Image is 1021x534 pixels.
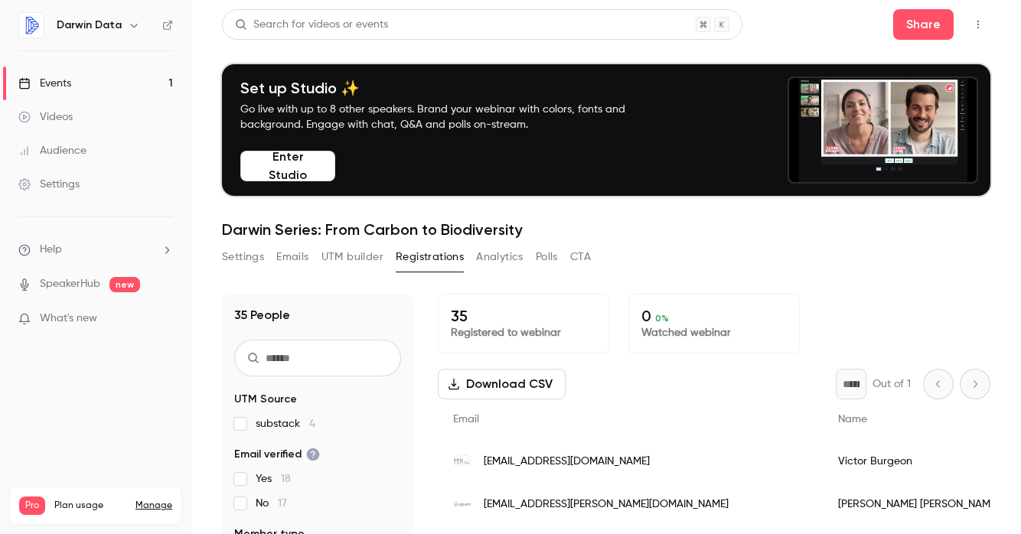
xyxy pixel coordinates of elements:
[276,245,308,269] button: Emails
[18,242,173,258] li: help-dropdown-opener
[476,245,524,269] button: Analytics
[838,414,867,425] span: Name
[235,17,388,33] div: Search for videos or events
[823,440,1014,483] div: Victor Burgeon
[451,325,597,340] p: Registered to webinar
[453,495,471,513] img: aguaro.io
[54,500,126,512] span: Plan usage
[641,307,788,325] p: 0
[19,13,44,37] img: Darwin Data
[18,143,86,158] div: Audience
[570,245,591,269] button: CTA
[222,220,990,239] h1: Darwin Series: From Carbon to Biodiversity
[873,376,911,392] p: Out of 1
[18,109,73,125] div: Videos
[222,245,264,269] button: Settings
[396,245,464,269] button: Registrations
[823,483,1014,526] div: [PERSON_NAME] [PERSON_NAME]
[484,454,650,470] span: [EMAIL_ADDRESS][DOMAIN_NAME]
[484,497,729,513] span: [EMAIL_ADDRESS][PERSON_NAME][DOMAIN_NAME]
[40,276,100,292] a: SpeakerHub
[256,471,291,487] span: Yes
[240,102,661,132] p: Go live with up to 8 other speakers. Brand your webinar with colors, fonts and background. Engage...
[240,79,661,97] h4: Set up Studio ✨
[240,151,335,181] button: Enter Studio
[321,245,383,269] button: UTM builder
[18,76,71,91] div: Events
[451,307,597,325] p: 35
[281,474,291,484] span: 18
[655,313,669,324] span: 0 %
[234,392,297,407] span: UTM Source
[57,18,122,33] h6: Darwin Data
[19,497,45,515] span: Pro
[438,369,566,399] button: Download CSV
[18,177,80,192] div: Settings
[309,418,315,429] span: 4
[641,325,788,340] p: Watched webinar
[135,500,172,512] a: Manage
[278,498,287,509] span: 17
[453,452,471,471] img: soilcapital.com
[234,306,290,324] h1: 35 People
[109,277,140,292] span: new
[453,414,479,425] span: Email
[256,496,287,511] span: No
[234,447,320,462] span: Email verified
[893,9,954,40] button: Share
[40,242,62,258] span: Help
[536,245,558,269] button: Polls
[40,311,97,327] span: What's new
[256,416,315,431] span: substack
